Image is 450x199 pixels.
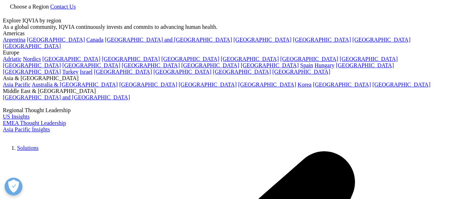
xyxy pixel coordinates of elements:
[238,82,296,88] a: [GEOGRAPHIC_DATA]
[17,145,38,151] a: Solutions
[3,56,21,62] a: Adriatic
[122,62,180,68] a: [GEOGRAPHIC_DATA]
[161,56,219,62] a: [GEOGRAPHIC_DATA]
[181,62,239,68] a: [GEOGRAPHIC_DATA]
[3,43,61,49] a: [GEOGRAPHIC_DATA]
[105,37,232,43] a: [GEOGRAPHIC_DATA] and [GEOGRAPHIC_DATA]
[50,4,76,10] a: Contact Us
[272,69,330,75] a: [GEOGRAPHIC_DATA]
[179,82,237,88] a: [GEOGRAPHIC_DATA]
[3,49,447,56] div: Europe
[3,62,61,68] a: [GEOGRAPHIC_DATA]
[298,82,312,88] a: Korea
[353,37,411,43] a: [GEOGRAPHIC_DATA]
[3,107,447,114] div: Regional Thought Leadership
[3,114,30,120] a: US Insights
[94,69,152,75] a: [GEOGRAPHIC_DATA]
[3,24,447,30] div: As a global community, IQVIA continuously invests and commits to advancing human health.
[86,37,104,43] a: Canada
[62,62,120,68] a: [GEOGRAPHIC_DATA]
[293,37,351,43] a: [GEOGRAPHIC_DATA]
[300,62,313,68] a: Spain
[5,178,22,195] button: Open Preferences
[42,56,100,62] a: [GEOGRAPHIC_DATA]
[27,37,85,43] a: [GEOGRAPHIC_DATA]
[23,56,41,62] a: Nordics
[3,75,447,82] div: Asia & [GEOGRAPHIC_DATA]
[213,69,271,75] a: [GEOGRAPHIC_DATA]
[3,126,50,132] a: Asia Pacific Insights
[336,62,394,68] a: [GEOGRAPHIC_DATA]
[10,4,49,10] span: Choose a Region
[3,120,66,126] a: EMEA Thought Leadership
[80,69,93,75] a: Israel
[3,37,26,43] a: Argentina
[280,56,338,62] a: [GEOGRAPHIC_DATA]
[3,88,447,94] div: Middle East & [GEOGRAPHIC_DATA]
[153,69,211,75] a: [GEOGRAPHIC_DATA]
[340,56,398,62] a: [GEOGRAPHIC_DATA]
[62,69,79,75] a: Turkey
[221,56,279,62] a: [GEOGRAPHIC_DATA]
[3,30,447,37] div: Americas
[3,69,61,75] a: [GEOGRAPHIC_DATA]
[372,82,430,88] a: [GEOGRAPHIC_DATA]
[3,94,130,100] a: [GEOGRAPHIC_DATA] and [GEOGRAPHIC_DATA]
[32,82,118,88] a: Australia & [GEOGRAPHIC_DATA]
[241,62,299,68] a: [GEOGRAPHIC_DATA]
[314,62,334,68] a: Hungary
[3,17,447,24] div: Explore IQVIA by region
[233,37,291,43] a: [GEOGRAPHIC_DATA]
[119,82,177,88] a: [GEOGRAPHIC_DATA]
[102,56,160,62] a: [GEOGRAPHIC_DATA]
[3,82,31,88] a: Asia Pacific
[313,82,371,88] a: [GEOGRAPHIC_DATA]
